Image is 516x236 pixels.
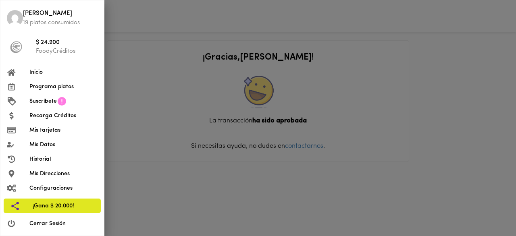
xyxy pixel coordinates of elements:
[29,155,98,164] span: Historial
[29,141,98,149] span: Mis Datos
[29,170,98,178] span: Mis Direcciones
[29,219,98,228] span: Cerrar Sesión
[36,38,98,48] span: $ 24.900
[33,202,94,210] span: ¡Gana $ 20.000!
[469,189,508,228] iframe: Messagebird Livechat Widget
[29,68,98,77] span: Inicio
[23,9,98,19] span: [PERSON_NAME]
[29,126,98,135] span: Mis tarjetas
[29,112,98,120] span: Recarga Créditos
[29,184,98,193] span: Configuraciones
[10,41,22,53] img: foody-creditos-black.png
[23,19,98,27] p: 19 platos consumidos
[29,97,57,106] span: Suscríbete
[29,83,98,91] span: Programa platos
[36,47,98,56] p: FoodyCréditos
